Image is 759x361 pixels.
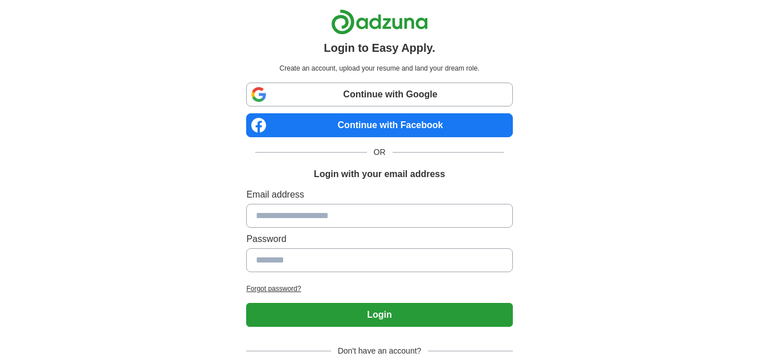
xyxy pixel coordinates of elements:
[324,39,435,56] h1: Login to Easy Apply.
[246,284,512,294] a: Forgot password?
[248,63,510,73] p: Create an account, upload your resume and land your dream role.
[331,9,428,35] img: Adzuna logo
[246,188,512,202] label: Email address
[246,83,512,106] a: Continue with Google
[367,146,393,158] span: OR
[246,303,512,327] button: Login
[246,113,512,137] a: Continue with Facebook
[314,167,445,181] h1: Login with your email address
[246,232,512,246] label: Password
[331,345,429,357] span: Don't have an account?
